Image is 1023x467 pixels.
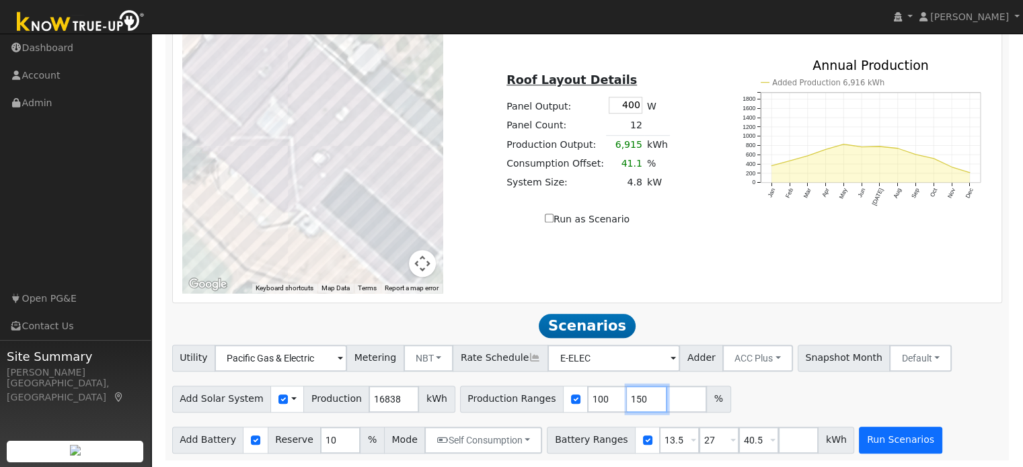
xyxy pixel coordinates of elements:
text: Annual Production [812,57,929,72]
span: Site Summary [7,347,144,366]
text: Jan [766,187,776,198]
img: Google [186,275,230,293]
input: Select a Rate Schedule [547,345,680,372]
span: Adder [679,345,723,372]
span: Snapshot Month [798,345,891,372]
text: 200 [746,170,756,177]
text: 1800 [743,95,755,102]
td: 4.8 [606,173,644,192]
span: Production [303,386,369,413]
button: Run Scenarios [859,427,942,454]
button: Map camera controls [409,250,436,277]
text: Jun [856,187,866,198]
span: Scenarios [539,314,635,338]
span: Production Ranges [460,386,564,413]
circle: onclick="" [806,155,808,157]
button: Self Consumption [424,427,542,454]
text: 1600 [743,105,755,112]
text: 800 [746,142,756,148]
span: kWh [418,386,455,413]
text: Added Production 6,916 kWh [772,78,884,87]
button: ACC Plus [722,345,793,372]
circle: onclick="" [860,146,862,148]
circle: onclick="" [843,143,845,145]
td: % [644,155,670,173]
a: Report a map error [385,284,439,292]
td: Panel Output: [504,94,607,116]
button: Keyboard shortcuts [256,284,313,293]
span: % [360,427,384,454]
circle: onclick="" [969,171,971,173]
text: Apr [821,187,831,198]
circle: onclick="" [950,166,952,168]
u: Roof Layout Details [506,73,637,87]
td: System Size: [504,173,607,192]
td: 12 [606,116,644,135]
input: Run as Scenario [545,214,554,222]
circle: onclick="" [825,148,827,151]
text: 0 [752,179,755,185]
button: NBT [404,345,454,372]
text: Dec [964,187,975,200]
a: Map [113,392,125,402]
td: 41.1 [606,155,644,173]
text: Nov [946,187,957,200]
text: Oct [929,187,939,198]
text: Sep [910,187,921,199]
img: Know True-Up [10,7,151,38]
span: Reserve [268,427,321,454]
text: Aug [892,187,903,199]
text: 1000 [743,132,755,139]
button: Map Data [321,284,350,293]
td: W [644,94,670,116]
a: Terms [358,284,377,292]
text: Mar [802,187,812,199]
circle: onclick="" [770,165,772,167]
circle: onclick="" [878,145,880,147]
circle: onclick="" [897,147,899,149]
label: Run as Scenario [545,212,630,226]
text: 1400 [743,114,755,121]
td: 6,915 [606,135,644,155]
td: Panel Count: [504,116,607,135]
circle: onclick="" [915,153,917,155]
button: Default [889,345,952,372]
td: kWh [644,135,670,155]
div: [PERSON_NAME] [7,366,144,380]
span: kWh [818,427,854,454]
span: Rate Schedule [453,345,548,372]
span: % [706,386,730,413]
span: Add Battery [172,427,244,454]
td: kW [644,173,670,192]
input: Select a Utility [215,345,347,372]
span: Metering [346,345,404,372]
span: [PERSON_NAME] [930,11,1009,22]
div: [GEOGRAPHIC_DATA], [GEOGRAPHIC_DATA] [7,376,144,405]
text: May [837,187,848,200]
td: Production Output: [504,135,607,155]
td: Consumption Offset: [504,155,607,173]
span: Mode [384,427,425,454]
span: Add Solar System [172,386,272,413]
a: Open this area in Google Maps (opens a new window) [186,275,230,293]
span: Utility [172,345,216,372]
circle: onclick="" [933,157,935,159]
circle: onclick="" [788,159,790,161]
text: 600 [746,151,756,158]
text: 1200 [743,123,755,130]
text: 400 [746,161,756,167]
text: Feb [784,187,794,199]
text: [DATE] [870,187,884,206]
span: Battery Ranges [547,427,636,454]
img: retrieve [70,445,81,456]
